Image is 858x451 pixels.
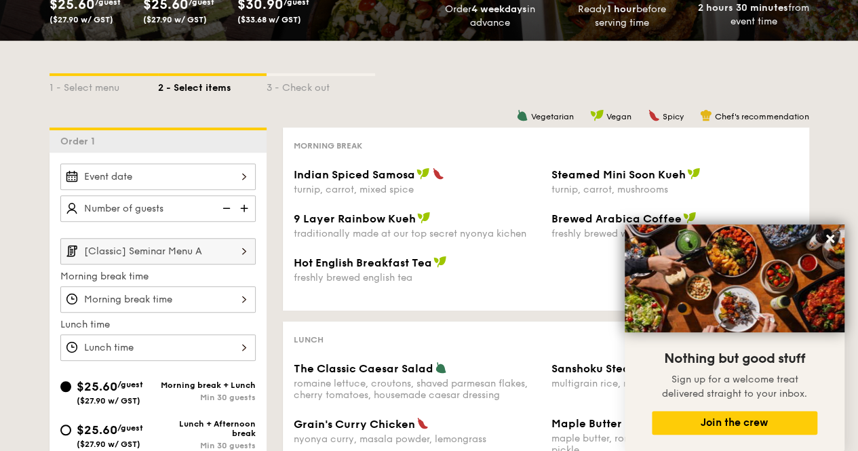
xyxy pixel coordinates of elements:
[294,418,415,431] span: Grain's Curry Chicken
[551,168,686,181] span: Steamed Mini Soon Kueh
[683,212,697,224] img: icon-vegan.f8ff3823.svg
[60,381,71,392] input: $25.60/guest($27.90 w/ GST)Morning break + LunchMin 30 guests
[294,256,432,269] span: Hot English Breakfast Tea
[77,396,140,406] span: ($27.90 w/ GST)
[687,168,701,180] img: icon-vegan.f8ff3823.svg
[551,378,798,389] div: multigrain rice, roasted black soybean
[416,417,429,429] img: icon-spicy.37a8142b.svg
[158,76,267,95] div: 2 - Select items
[77,439,140,449] span: ($27.90 w/ GST)
[606,112,631,121] span: Vegan
[77,379,117,394] span: $25.60
[648,109,660,121] img: icon-spicy.37a8142b.svg
[693,1,815,28] div: from event time
[117,380,143,389] span: /guest
[698,2,788,14] strong: 2 hours 30 minutes
[117,423,143,433] span: /guest
[50,15,113,24] span: ($27.90 w/ GST)
[60,136,100,147] span: Order 1
[294,272,541,283] div: freshly brewed english tea
[294,335,324,345] span: Lunch
[435,361,447,374] img: icon-vegetarian.fe4039eb.svg
[700,109,712,121] img: icon-chef-hat.a58ddaea.svg
[267,76,375,95] div: 3 - Check out
[294,362,433,375] span: The Classic Caesar Salad
[417,212,431,224] img: icon-vegan.f8ff3823.svg
[158,380,256,390] div: Morning break + Lunch
[531,112,574,121] span: Vegetarian
[294,212,416,225] span: 9 Layer Rainbow Kueh
[652,411,817,435] button: Join the crew
[60,286,256,313] input: Morning break time
[158,441,256,450] div: Min 30 guests
[715,112,809,121] span: Chef's recommendation
[60,195,256,222] input: Number of guests
[60,318,256,332] label: Lunch time
[516,109,528,121] img: icon-vegetarian.fe4039eb.svg
[433,256,447,268] img: icon-vegan.f8ff3823.svg
[590,109,604,121] img: icon-vegan.f8ff3823.svg
[662,374,807,399] span: Sign up for a welcome treat delivered straight to your inbox.
[60,334,256,361] input: Lunch time
[77,423,117,437] span: $25.60
[429,3,551,30] div: Order in advance
[625,224,844,332] img: DSC07876-Edit02-Large.jpeg
[551,417,650,430] span: Maple Butter Dory
[237,15,301,24] span: ($33.68 w/ GST)
[551,184,798,195] div: turnip, carrot, mushrooms
[233,238,256,264] img: icon-chevron-right.3c0dfbd6.svg
[551,228,798,239] div: freshly brewed with an arabica coffee blend
[607,3,636,15] strong: 1 hour
[551,362,681,375] span: Sanshoku Steamed Rice
[294,168,415,181] span: Indian Spiced Samosa
[158,419,256,438] div: Lunch + Afternoon break
[551,212,682,225] span: Brewed Arabica Coffee
[561,3,682,30] div: Ready before serving time
[663,112,684,121] span: Spicy
[819,228,841,250] button: Close
[294,433,541,445] div: nyonya curry, masala powder, lemongrass
[294,228,541,239] div: traditionally made at our top secret nyonya kichen
[294,378,541,401] div: romaine lettuce, croutons, shaved parmesan flakes, cherry tomatoes, housemade caesar dressing
[60,163,256,190] input: Event date
[294,141,362,151] span: Morning break
[50,76,158,95] div: 1 - Select menu
[60,270,256,283] label: Morning break time
[664,351,805,367] span: Nothing but good stuff
[416,168,430,180] img: icon-vegan.f8ff3823.svg
[143,15,207,24] span: ($27.90 w/ GST)
[471,3,526,15] strong: 4 weekdays
[158,393,256,402] div: Min 30 guests
[294,184,541,195] div: turnip, carrot, mixed spice
[432,168,444,180] img: icon-spicy.37a8142b.svg
[215,195,235,221] img: icon-reduce.1d2dbef1.svg
[235,195,256,221] img: icon-add.58712e84.svg
[60,425,71,435] input: $25.60/guest($27.90 w/ GST)Lunch + Afternoon breakMin 30 guests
